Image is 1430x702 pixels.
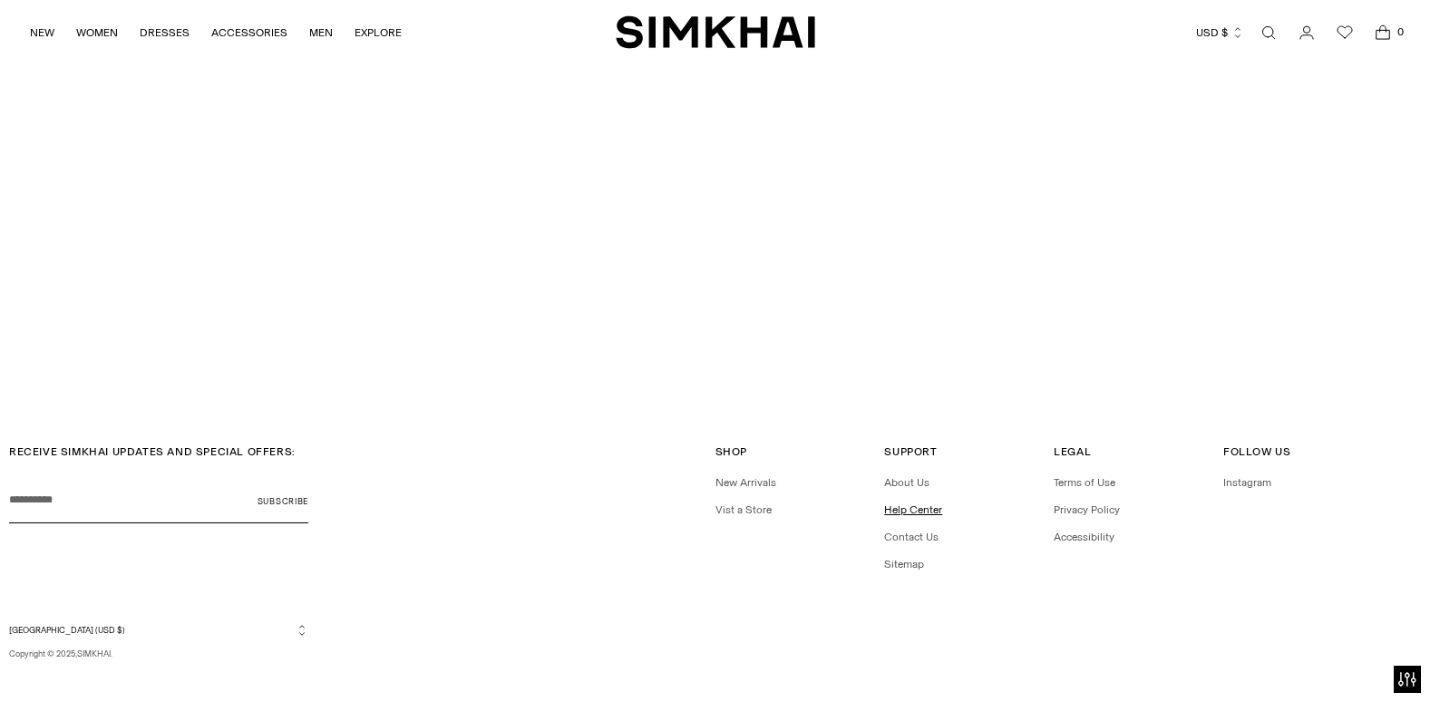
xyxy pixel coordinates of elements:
[616,15,815,50] a: SIMKHAI
[1223,476,1271,489] a: Instagram
[309,13,333,53] a: MEN
[1196,13,1244,53] button: USD $
[9,648,308,660] p: Copyright © 2025, .
[1327,15,1363,51] a: Wishlist
[1054,476,1115,489] a: Terms of Use
[77,648,111,658] a: SIMKHAI
[1289,15,1325,51] a: Go to the account page
[1054,531,1114,543] a: Accessibility
[715,476,776,489] a: New Arrivals
[663,337,767,350] span: SPRING 2026 SHOW
[663,337,767,356] a: SPRING 2026 SHOW
[884,445,937,458] span: Support
[1223,445,1290,458] span: Follow Us
[76,13,118,53] a: WOMEN
[258,478,308,523] button: Subscribe
[884,531,939,543] a: Contact Us
[355,13,402,53] a: EXPLORE
[140,13,190,53] a: DRESSES
[884,503,942,516] a: Help Center
[1054,503,1120,516] a: Privacy Policy
[1365,15,1401,51] a: Open cart modal
[1250,15,1287,51] a: Open search modal
[211,13,287,53] a: ACCESSORIES
[9,445,296,458] span: RECEIVE SIMKHAI UPDATES AND SPECIAL OFFERS:
[30,13,54,53] a: NEW
[884,558,924,570] a: Sitemap
[1054,445,1091,458] span: Legal
[715,445,747,458] span: Shop
[1392,24,1408,40] span: 0
[9,623,308,637] button: [GEOGRAPHIC_DATA] (USD $)
[715,503,772,516] a: Vist a Store
[884,476,929,489] a: About Us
